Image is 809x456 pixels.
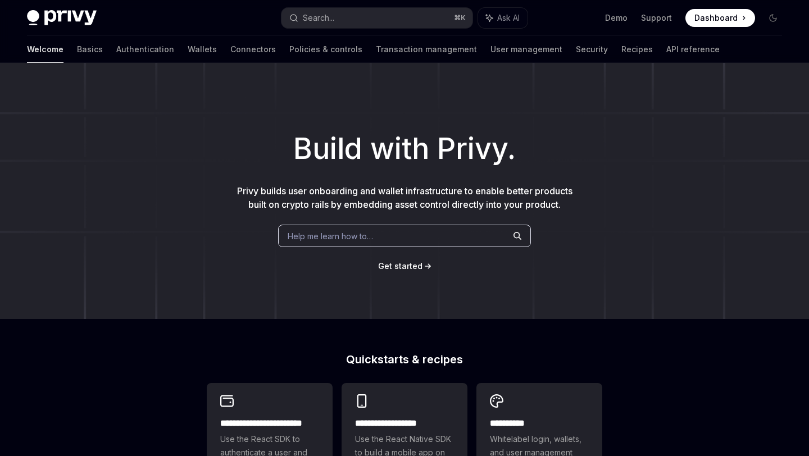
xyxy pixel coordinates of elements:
button: Ask AI [478,8,528,28]
a: Demo [605,12,628,24]
span: Get started [378,261,422,271]
button: Toggle dark mode [764,9,782,27]
button: Search...⌘K [281,8,472,28]
div: Search... [303,11,334,25]
a: Support [641,12,672,24]
a: Basics [77,36,103,63]
span: Ask AI [497,12,520,24]
h2: Quickstarts & recipes [207,354,602,365]
a: Recipes [621,36,653,63]
a: Authentication [116,36,174,63]
a: Security [576,36,608,63]
a: Get started [378,261,422,272]
a: Transaction management [376,36,477,63]
a: User management [490,36,562,63]
span: ⌘ K [454,13,466,22]
img: dark logo [27,10,97,26]
a: Dashboard [685,9,755,27]
a: Policies & controls [289,36,362,63]
span: Dashboard [694,12,738,24]
h1: Build with Privy. [18,127,791,171]
span: Help me learn how to… [288,230,373,242]
a: Connectors [230,36,276,63]
span: Privy builds user onboarding and wallet infrastructure to enable better products built on crypto ... [237,185,572,210]
a: Welcome [27,36,63,63]
a: API reference [666,36,720,63]
a: Wallets [188,36,217,63]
